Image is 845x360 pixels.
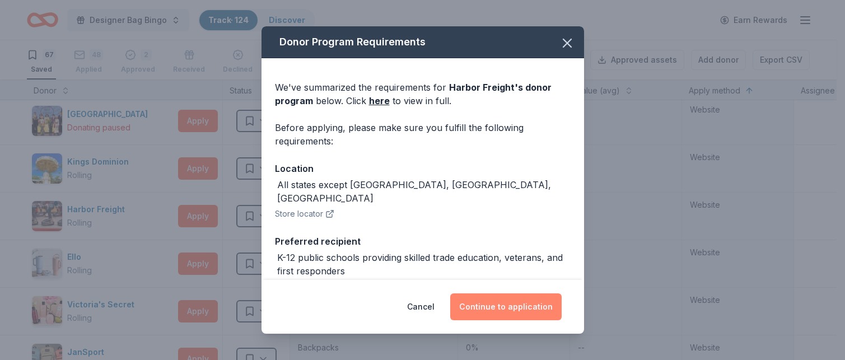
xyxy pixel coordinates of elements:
button: Continue to application [450,293,562,320]
div: K-12 public schools providing skilled trade education, veterans, and first responders [277,251,571,278]
div: Location [275,161,571,176]
a: here [369,94,390,107]
div: All states except [GEOGRAPHIC_DATA], [GEOGRAPHIC_DATA], [GEOGRAPHIC_DATA] [277,178,571,205]
div: Donor Program Requirements [262,26,584,58]
button: Cancel [407,293,435,320]
div: Before applying, please make sure you fulfill the following requirements: [275,121,571,148]
div: We've summarized the requirements for below. Click to view in full. [275,81,571,107]
div: Preferred recipient [275,234,571,249]
button: Store locator [275,207,334,221]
